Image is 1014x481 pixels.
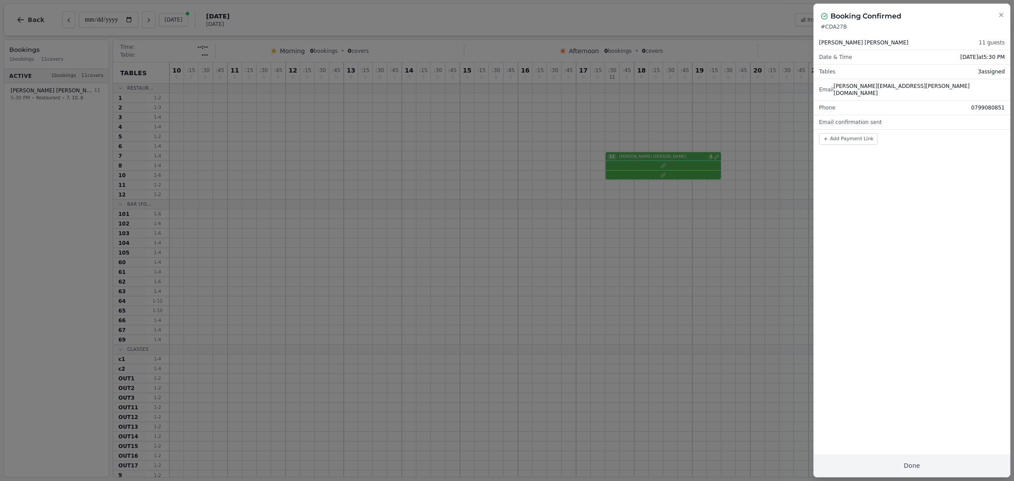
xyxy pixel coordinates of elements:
span: [PERSON_NAME] [PERSON_NAME] [819,39,908,46]
p: # CDA27B [821,23,1003,30]
span: Tables [819,68,835,75]
h2: Booking Confirmed [830,11,901,22]
span: [PERSON_NAME][EMAIL_ADDRESS][PERSON_NAME][DOMAIN_NAME] [834,83,1005,97]
div: Email confirmation sent [814,115,1010,129]
button: Done [814,454,1010,477]
span: 0799080851 [971,104,1005,111]
span: [DATE] at 5:30 PM [960,54,1005,61]
button: Add Payment Link [819,133,878,145]
span: 3 assigned [978,68,1005,75]
span: Email [819,86,834,93]
span: Phone [819,104,835,111]
span: Date & Time [819,54,852,61]
span: 11 guests [979,39,1005,46]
